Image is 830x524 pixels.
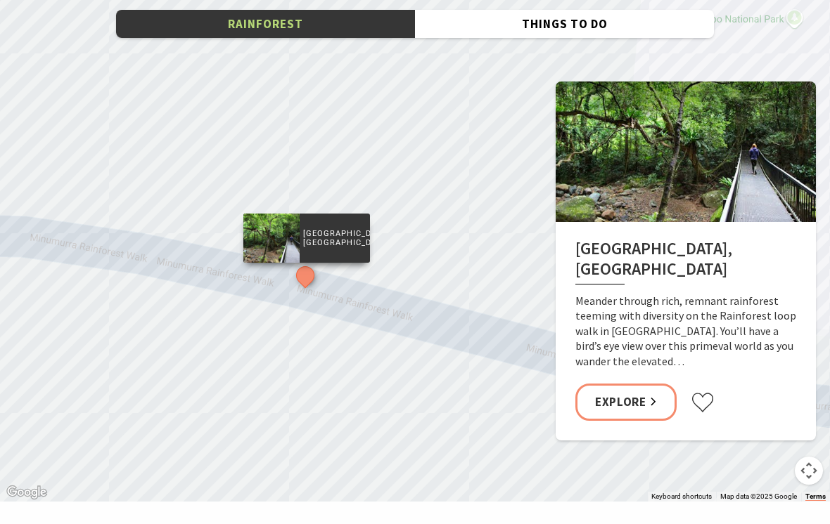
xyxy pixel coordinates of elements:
button: Things To Do [415,10,714,39]
button: Click to favourite Rainforest Loop Walk, Budderoo National Park [691,392,715,413]
button: See detail about Rainforest Loop Walk, Budderoo National Park [292,262,318,288]
button: Keyboard shortcuts [651,492,712,502]
p: Meander through rich, remnant rainforest teeming with diversity on the Rainforest loop walk in [G... [575,294,796,369]
p: [GEOGRAPHIC_DATA], [GEOGRAPHIC_DATA] [300,227,370,249]
button: Map camera controls [795,457,823,485]
img: Google [4,483,50,502]
a: Terms (opens in new tab) [805,492,826,501]
button: Rainforest [116,10,415,39]
h2: [GEOGRAPHIC_DATA], [GEOGRAPHIC_DATA] [575,239,796,284]
span: Map data ©2025 Google [720,492,797,500]
a: Explore [575,384,677,421]
a: Click to see this area on Google Maps [4,483,50,502]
